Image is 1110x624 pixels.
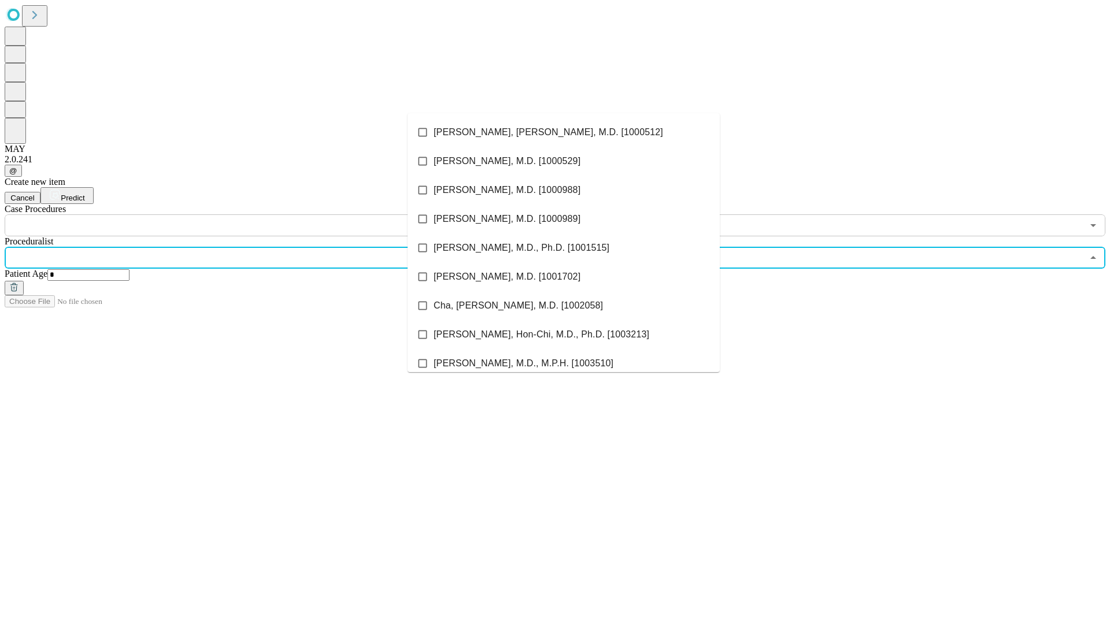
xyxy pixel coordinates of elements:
[5,269,47,278] span: Patient Age
[5,154,1105,165] div: 2.0.241
[10,194,35,202] span: Cancel
[434,270,580,284] span: [PERSON_NAME], M.D. [1001702]
[5,177,65,187] span: Create new item
[5,192,40,204] button: Cancel
[5,204,66,214] span: Scheduled Procedure
[5,144,1105,154] div: MAY
[434,299,603,313] span: Cha, [PERSON_NAME], M.D. [1002058]
[1085,217,1101,233] button: Open
[5,165,22,177] button: @
[434,356,613,370] span: [PERSON_NAME], M.D., M.P.H. [1003510]
[434,125,663,139] span: [PERSON_NAME], [PERSON_NAME], M.D. [1000512]
[434,183,580,197] span: [PERSON_NAME], M.D. [1000988]
[40,187,94,204] button: Predict
[434,154,580,168] span: [PERSON_NAME], M.D. [1000529]
[434,328,649,341] span: [PERSON_NAME], Hon-Chi, M.D., Ph.D. [1003213]
[1085,250,1101,266] button: Close
[9,166,17,175] span: @
[5,236,53,246] span: Proceduralist
[434,241,609,255] span: [PERSON_NAME], M.D., Ph.D. [1001515]
[434,212,580,226] span: [PERSON_NAME], M.D. [1000989]
[61,194,84,202] span: Predict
